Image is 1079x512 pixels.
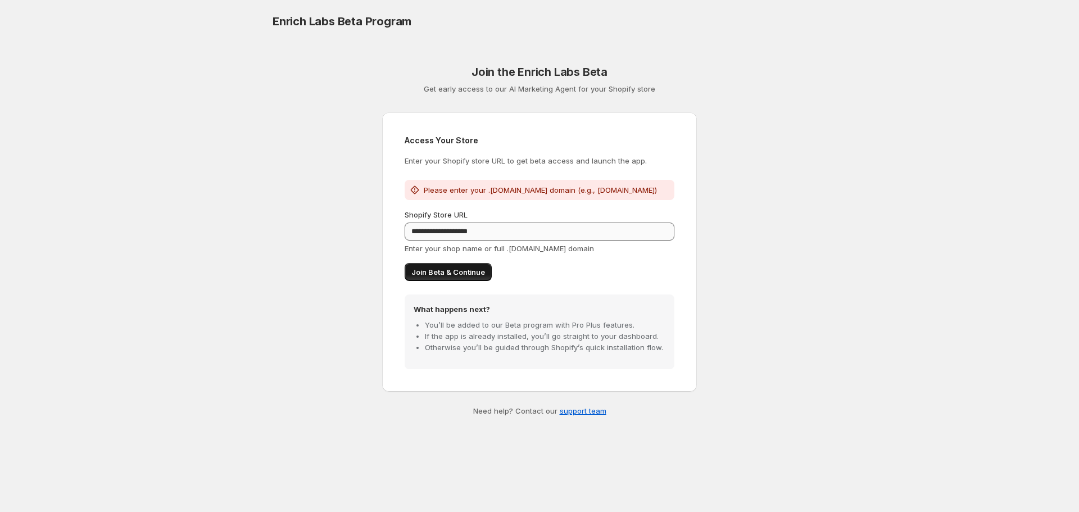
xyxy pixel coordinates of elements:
[405,244,594,253] span: Enter your shop name or full .[DOMAIN_NAME] domain
[425,330,665,342] li: If the app is already installed, you’ll go straight to your dashboard.
[411,266,485,278] span: Join Beta & Continue
[405,155,674,166] p: Enter your Shopify store URL to get beta access and launch the app.
[382,405,697,416] p: Need help? Contact our
[424,184,657,196] p: Please enter your .[DOMAIN_NAME] domain (e.g., [DOMAIN_NAME])
[405,263,492,281] button: Join Beta & Continue
[273,15,411,28] span: Enrich Labs Beta Program
[382,65,697,79] h1: Join the Enrich Labs Beta
[382,83,697,94] p: Get early access to our AI Marketing Agent for your Shopify store
[425,319,665,330] li: You’ll be added to our Beta program with Pro Plus features.
[560,406,606,415] a: support team
[425,342,665,353] li: Otherwise you’ll be guided through Shopify’s quick installation flow.
[414,305,490,314] strong: What happens next?
[405,210,468,219] span: Shopify Store URL
[405,135,674,146] h2: Access Your Store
